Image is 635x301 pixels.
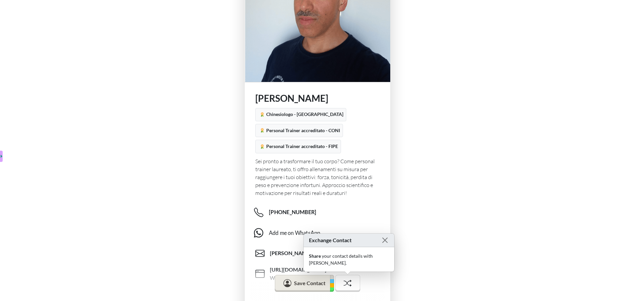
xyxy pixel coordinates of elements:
span: [PHONE_NUMBER] [269,208,316,216]
div: Add me on WhatsApp [269,229,320,237]
span: [URL][DOMAIN_NAME] [270,266,326,273]
div: Sei pronto a trasformare il tuo corpo? Come personal trainer laureato, ti offro allenamenti su mi... [255,157,380,197]
a: [URL][DOMAIN_NAME]Website [255,264,385,284]
a: [PERSON_NAME][EMAIL_ADDRESS][PERSON_NAME][DOMAIN_NAME] [255,243,385,264]
a: [PHONE_NUMBER] [254,202,386,223]
span: Save Contact [294,280,325,286]
img: accreditation [258,111,266,119]
a: Add me on WhatsApp [254,222,387,243]
span: Exchange Contact [309,236,352,244]
span: your contact details with [PERSON_NAME] . [309,253,373,266]
span: Personal Trainer accreditato - FIPE [266,144,338,149]
button: Save Contact [275,275,334,292]
img: accreditation [258,143,266,151]
span: Chinesiologo - [GEOGRAPHIC_DATA] [266,112,343,117]
span: Personal Trainer accreditato - CONI [266,128,340,133]
span: [PERSON_NAME][EMAIL_ADDRESS][PERSON_NAME][DOMAIN_NAME] [270,249,385,257]
h1: [PERSON_NAME] [255,93,380,104]
strong: Share [309,253,321,259]
img: accreditation [258,127,266,134]
button: Close [381,236,389,244]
